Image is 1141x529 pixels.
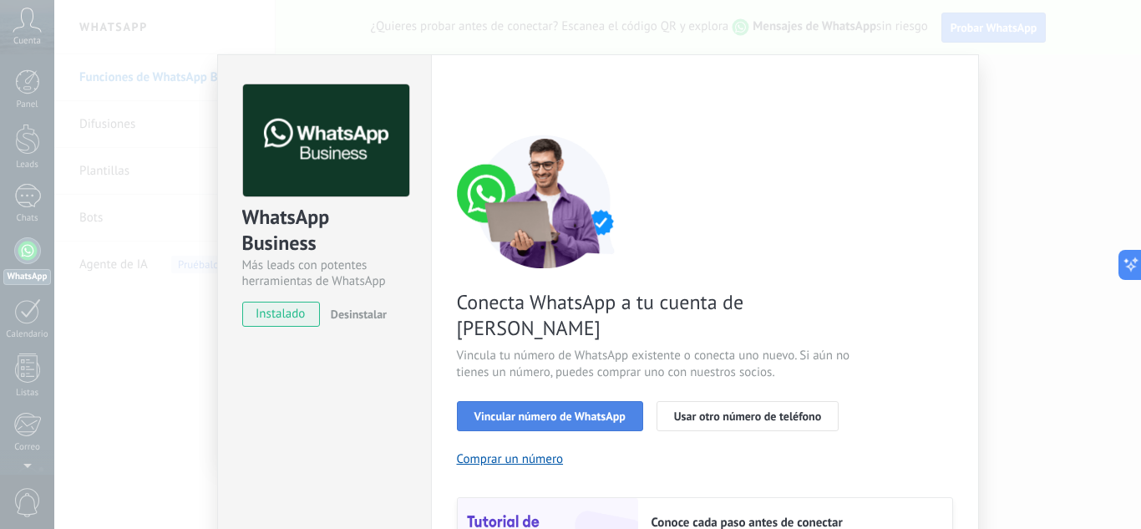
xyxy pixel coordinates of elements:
span: Vincular número de WhatsApp [474,410,626,422]
div: Más leads con potentes herramientas de WhatsApp [242,257,407,289]
div: WhatsApp Business [242,204,407,257]
button: Desinstalar [324,302,387,327]
img: connect number [457,135,632,268]
button: Comprar un número [457,451,564,467]
span: Conecta WhatsApp a tu cuenta de [PERSON_NAME] [457,289,854,341]
span: Vincula tu número de WhatsApp existente o conecta uno nuevo. Si aún no tienes un número, puedes c... [457,348,854,381]
span: instalado [243,302,319,327]
span: Usar otro número de teléfono [674,410,821,422]
img: logo_main.png [243,84,409,197]
button: Usar otro número de teléfono [657,401,839,431]
button: Vincular número de WhatsApp [457,401,643,431]
span: Desinstalar [331,307,387,322]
